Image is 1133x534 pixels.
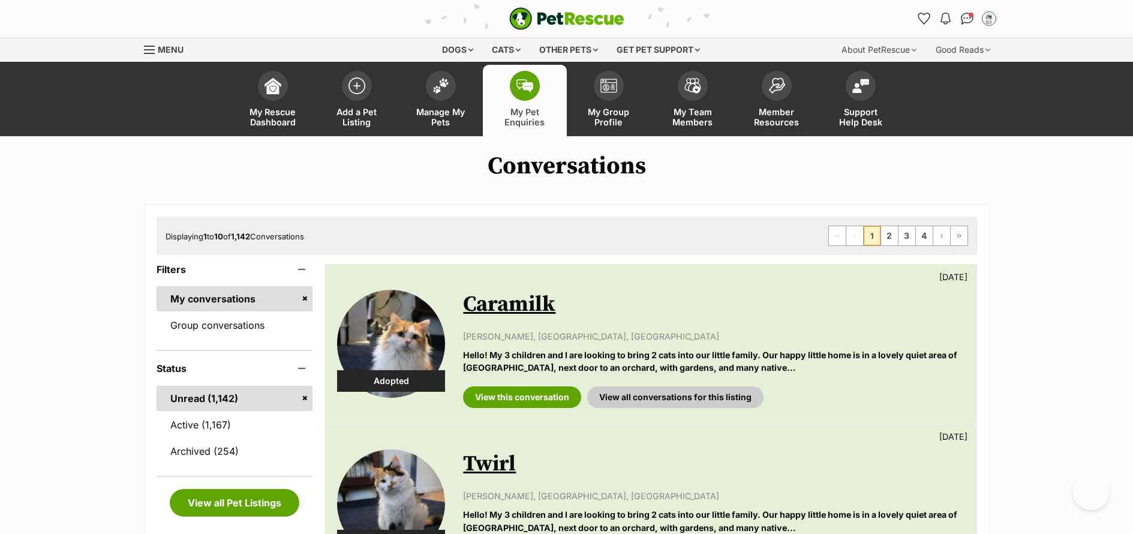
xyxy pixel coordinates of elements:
[157,363,313,374] header: Status
[214,232,223,241] strong: 10
[203,232,207,241] strong: 1
[483,65,567,136] a: My Pet Enquiries
[463,291,555,318] a: Caramilk
[158,44,184,55] span: Menu
[600,79,617,93] img: group-profile-icon-3fa3cf56718a62981997c0bc7e787c4b2cf8bcc04b72c1350f741eb67cf2f40e.svg
[829,226,846,245] span: First page
[684,78,701,94] img: team-members-icon-5396bd8760b3fe7c0b43da4ab00e1e3bb1a5d9ba89233759b79545d2d3fc5d0d.svg
[768,77,785,94] img: member-resources-icon-8e73f808a243e03378d46382f2149f9095a855e16c252ad45f914b54edf8863c.svg
[608,38,708,62] div: Get pet support
[337,290,445,398] img: Caramilk
[531,38,606,62] div: Other pets
[166,232,304,241] span: Displaying to of Conversations
[852,79,869,93] img: help-desk-icon-fdf02630f3aa405de69fd3d07c3f3aa587a6932b1a1747fa1d2bba05be0121f9.svg
[399,65,483,136] a: Manage My Pets
[979,9,999,28] button: My account
[833,38,925,62] div: About PetRescue
[157,439,313,464] a: Archived (254)
[933,226,950,245] a: Next page
[983,13,995,25] img: Belle Vie Animal Rescue profile pic
[348,77,365,94] img: add-pet-listing-icon-0afa8454b4691262ce3f59096e99ab1cd57d4a30225e0717b998d2c9b9846f56.svg
[509,7,624,30] img: logo-e224e6f780fb5917bec1dbf3a21bbac754714ae5b6737aabdf751b685950b380.svg
[567,65,651,136] a: My Group Profile
[414,107,468,127] span: Manage My Pets
[940,13,950,25] img: notifications-46538b983faf8c2785f20acdc204bb7945ddae34d4c08c2a6579f10ce5e182be.svg
[463,386,581,408] a: View this conversation
[1073,474,1109,510] iframe: Help Scout Beacon - Open
[246,107,300,127] span: My Rescue Dashboard
[735,65,819,136] a: Member Resources
[432,78,449,94] img: manage-my-pets-icon-02211641906a0b7f246fdf0571729dbe1e7629f14944591b6c1af311fb30b64b.svg
[509,7,624,30] a: PetRescue
[651,65,735,136] a: My Team Members
[846,226,863,245] span: Previous page
[898,226,915,245] a: Page 3
[828,226,968,246] nav: Pagination
[498,107,552,127] span: My Pet Enquiries
[337,370,445,392] div: Adopted
[819,65,903,136] a: Support Help Desk
[231,232,250,241] strong: 1,142
[315,65,399,136] a: Add a Pet Listing
[927,38,999,62] div: Good Reads
[951,226,967,245] a: Last page
[463,508,964,534] p: Hello! My 3 children and I are looking to bring 2 cats into our little family. Our happy little h...
[463,330,964,343] p: [PERSON_NAME], [GEOGRAPHIC_DATA], [GEOGRAPHIC_DATA]
[915,9,934,28] a: Favourites
[587,386,764,408] a: View all conversations for this listing
[144,38,192,59] a: Menu
[231,65,315,136] a: My Rescue Dashboard
[157,412,313,437] a: Active (1,167)
[750,107,804,127] span: Member Resources
[157,313,313,338] a: Group conversations
[915,9,999,28] ul: Account quick links
[330,107,384,127] span: Add a Pet Listing
[157,264,313,275] header: Filters
[170,489,299,517] a: View all Pet Listings
[157,386,313,411] a: Unread (1,142)
[434,38,482,62] div: Dogs
[881,226,898,245] a: Page 2
[666,107,720,127] span: My Team Members
[483,38,529,62] div: Cats
[265,77,281,94] img: dashboard-icon-eb2f2d2d3e046f16d808141f083e7271f6b2e854fb5c12c21221c1fb7104beca.svg
[864,226,880,245] span: Page 1
[939,271,967,283] p: [DATE]
[516,79,533,92] img: pet-enquiries-icon-7e3ad2cf08bfb03b45e93fb7055b45f3efa6380592205ae92323e6603595dc1f.svg
[936,9,955,28] button: Notifications
[916,226,933,245] a: Page 4
[958,9,977,28] a: Conversations
[157,286,313,311] a: My conversations
[939,430,967,443] p: [DATE]
[582,107,636,127] span: My Group Profile
[463,349,964,374] p: Hello! My 3 children and I are looking to bring 2 cats into our little family. Our happy little h...
[834,107,888,127] span: Support Help Desk
[463,451,516,478] a: Twirl
[961,13,973,25] img: chat-41dd97257d64d25036548639549fe6c8038ab92f7586957e7f3b1b290dea8141.svg
[463,490,964,502] p: [PERSON_NAME], [GEOGRAPHIC_DATA], [GEOGRAPHIC_DATA]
